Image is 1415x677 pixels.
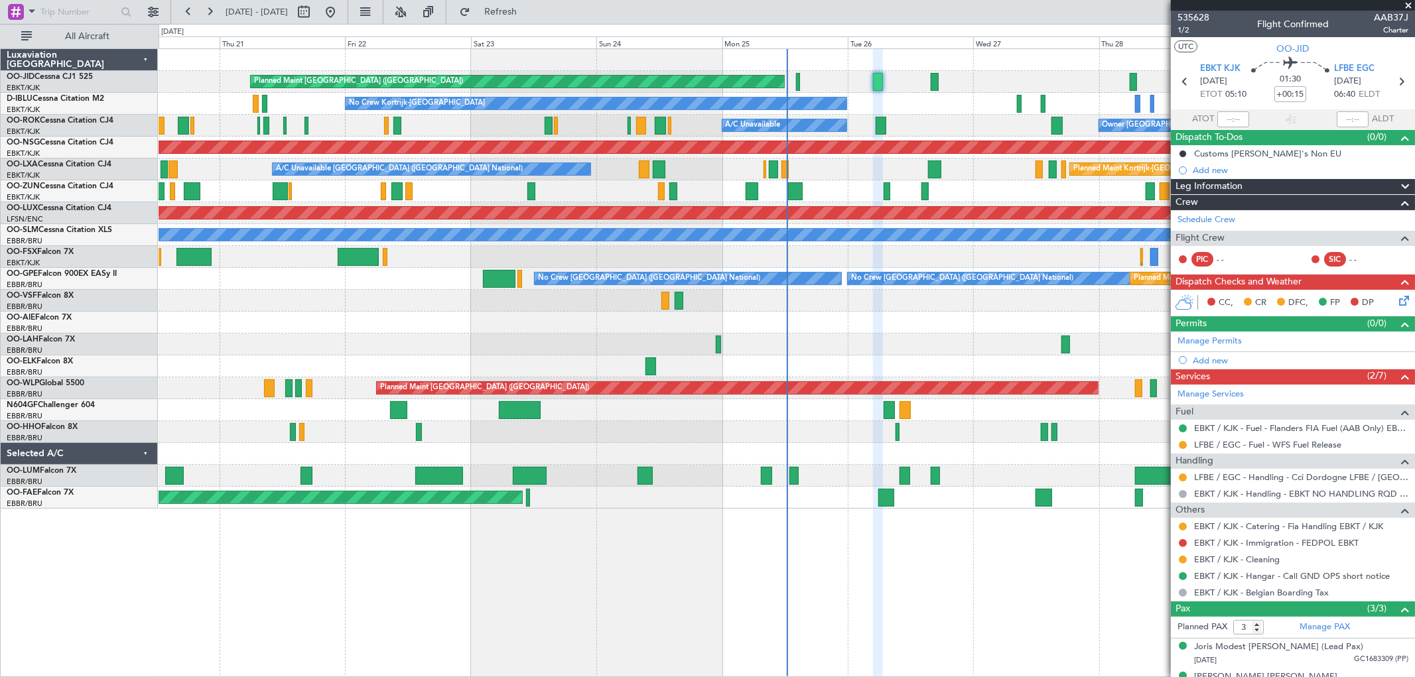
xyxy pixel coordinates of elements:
div: Add new [1193,355,1408,366]
a: EBKT/KJK [7,105,40,115]
div: Planned Maint Kortrijk-[GEOGRAPHIC_DATA] [1073,159,1228,179]
button: UTC [1174,40,1197,52]
span: OO-ROK [7,117,40,125]
span: ATOT [1192,113,1214,126]
span: Crew [1176,195,1198,210]
div: No Crew [GEOGRAPHIC_DATA] ([GEOGRAPHIC_DATA] National) [851,269,1073,288]
a: OO-ROKCessna Citation CJ4 [7,117,113,125]
span: [DATE] - [DATE] [226,6,288,18]
a: EBBR/BRU [7,477,42,487]
div: Joris Modest [PERSON_NAME] (Lead Pax) [1194,641,1363,654]
a: EBKT/KJK [7,170,40,180]
span: Pax [1176,601,1190,617]
a: OO-NSGCessna Citation CJ4 [7,139,113,147]
span: Permits [1176,316,1207,332]
a: OO-JIDCessna CJ1 525 [7,73,93,81]
span: D-IBLU [7,95,33,103]
div: Add new [1193,164,1408,176]
span: CC, [1219,296,1233,310]
div: Sat 23 [471,36,596,48]
a: LFSN/ENC [7,214,43,224]
span: OO-LXA [7,160,38,168]
div: Thu 21 [220,36,345,48]
div: No Crew Kortrijk-[GEOGRAPHIC_DATA] [349,93,486,113]
span: OO-VSF [7,292,37,300]
div: PIC [1191,252,1213,267]
span: [DATE] [1200,75,1227,88]
span: DFC, [1288,296,1308,310]
span: DP [1362,296,1374,310]
a: OO-FAEFalcon 7X [7,489,74,497]
a: OO-LAHFalcon 7X [7,336,75,343]
a: OO-AIEFalcon 7X [7,314,72,322]
span: (3/3) [1367,601,1386,615]
span: OO-FSX [7,248,37,256]
span: OO-JID [1277,42,1310,56]
a: EBBR/BRU [7,324,42,334]
button: All Aircraft [15,26,144,47]
span: 01:30 [1280,73,1301,86]
div: Mon 25 [722,36,848,48]
span: Refresh [473,7,529,17]
a: EBKT/KJK [7,192,40,202]
div: Flight Confirmed [1257,18,1329,32]
span: Dispatch Checks and Weather [1176,275,1302,290]
a: EBKT / KJK - Fuel - Flanders FIA Fuel (AAB Only) EBKT / KJK [1194,422,1408,434]
span: OO-SLM [7,226,38,234]
span: Charter [1374,25,1408,36]
span: [DATE] [1194,655,1217,665]
a: OO-ZUNCessna Citation CJ4 [7,182,113,190]
a: EBBR/BRU [7,411,42,421]
span: Leg Information [1176,179,1243,194]
span: OO-WLP [7,379,39,387]
div: Planned Maint [GEOGRAPHIC_DATA] ([GEOGRAPHIC_DATA] National) [1134,269,1374,288]
div: Planned Maint [GEOGRAPHIC_DATA] ([GEOGRAPHIC_DATA]) [380,378,589,398]
div: Tue 26 [848,36,973,48]
a: Manage PAX [1300,621,1350,634]
a: OO-LUMFalcon 7X [7,467,76,475]
span: FP [1330,296,1340,310]
div: [DATE] [161,27,184,38]
a: D-IBLUCessna Citation M2 [7,95,104,103]
a: EBKT/KJK [7,258,40,268]
span: ELDT [1359,88,1380,101]
span: Handling [1176,454,1213,469]
a: EBKT/KJK [7,83,40,93]
span: [DATE] [1334,75,1361,88]
span: OO-LUM [7,467,40,475]
div: Customs [PERSON_NAME]'s Non EU [1194,148,1341,159]
span: OO-LAH [7,336,38,343]
a: LFBE / EGC - Fuel - WFS Fuel Release [1194,439,1341,450]
a: EBKT/KJK [7,149,40,158]
a: OO-SLMCessna Citation XLS [7,226,112,234]
span: CR [1255,296,1266,310]
span: OO-ZUN [7,182,40,190]
span: 05:10 [1225,88,1247,101]
input: --:-- [1217,111,1249,127]
div: SIC [1324,252,1346,267]
a: OO-LXACessna Citation CJ4 [7,160,111,168]
a: EBBR/BRU [7,433,42,443]
a: LFBE / EGC - Handling - Cci Dordogne LFBE / [GEOGRAPHIC_DATA] [1194,471,1408,483]
div: Sun 24 [596,36,722,48]
a: OO-FSXFalcon 7X [7,248,74,256]
a: EBBR/BRU [7,345,42,355]
span: AAB37J [1374,11,1408,25]
span: All Aircraft [34,32,140,41]
a: OO-ELKFalcon 8X [7,357,73,365]
a: Manage Permits [1178,335,1242,348]
span: LFBE EGC [1334,62,1375,76]
div: No Crew [GEOGRAPHIC_DATA] ([GEOGRAPHIC_DATA] National) [538,269,760,288]
span: ALDT [1372,113,1394,126]
a: Schedule Crew [1178,214,1235,227]
span: OO-LUX [7,204,38,212]
a: OO-LUXCessna Citation CJ4 [7,204,111,212]
a: Manage Services [1178,388,1244,401]
button: Refresh [453,1,533,23]
div: A/C Unavailable [GEOGRAPHIC_DATA] ([GEOGRAPHIC_DATA] National) [276,159,523,179]
div: - - [1349,253,1379,265]
div: Owner [GEOGRAPHIC_DATA]-[GEOGRAPHIC_DATA] [1103,115,1282,135]
a: EBKT/KJK [7,127,40,137]
input: Trip Number [40,2,117,22]
a: EBKT / KJK - Immigration - FEDPOL EBKT [1194,537,1359,548]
